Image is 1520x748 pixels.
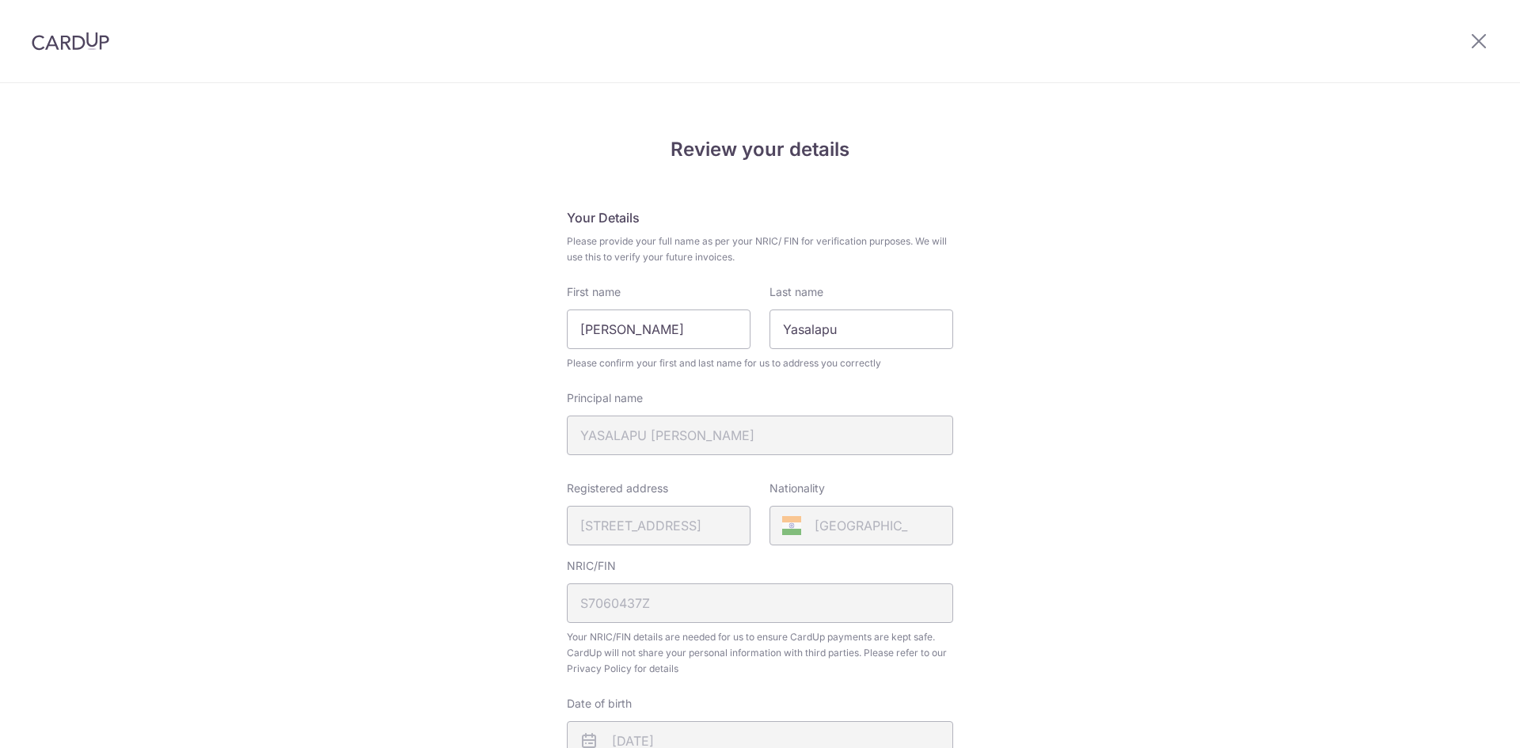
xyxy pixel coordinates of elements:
img: CardUp [32,32,109,51]
span: Please provide your full name as per your NRIC/ FIN for verification purposes. We will use this t... [567,234,953,265]
label: Nationality [769,480,825,496]
h4: Review your details [567,135,953,164]
span: Your NRIC/FIN details are needed for us to ensure CardUp payments are kept safe. CardUp will not ... [567,629,953,677]
label: Last name [769,284,823,300]
label: Registered address [567,480,668,496]
label: NRIC/FIN [567,558,616,574]
label: First name [567,284,621,300]
label: Date of birth [567,696,632,712]
input: Last name [769,309,953,349]
span: Please confirm your first and last name for us to address you correctly [567,355,953,371]
h5: Your Details [567,208,953,227]
input: First Name [567,309,750,349]
label: Principal name [567,390,643,406]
